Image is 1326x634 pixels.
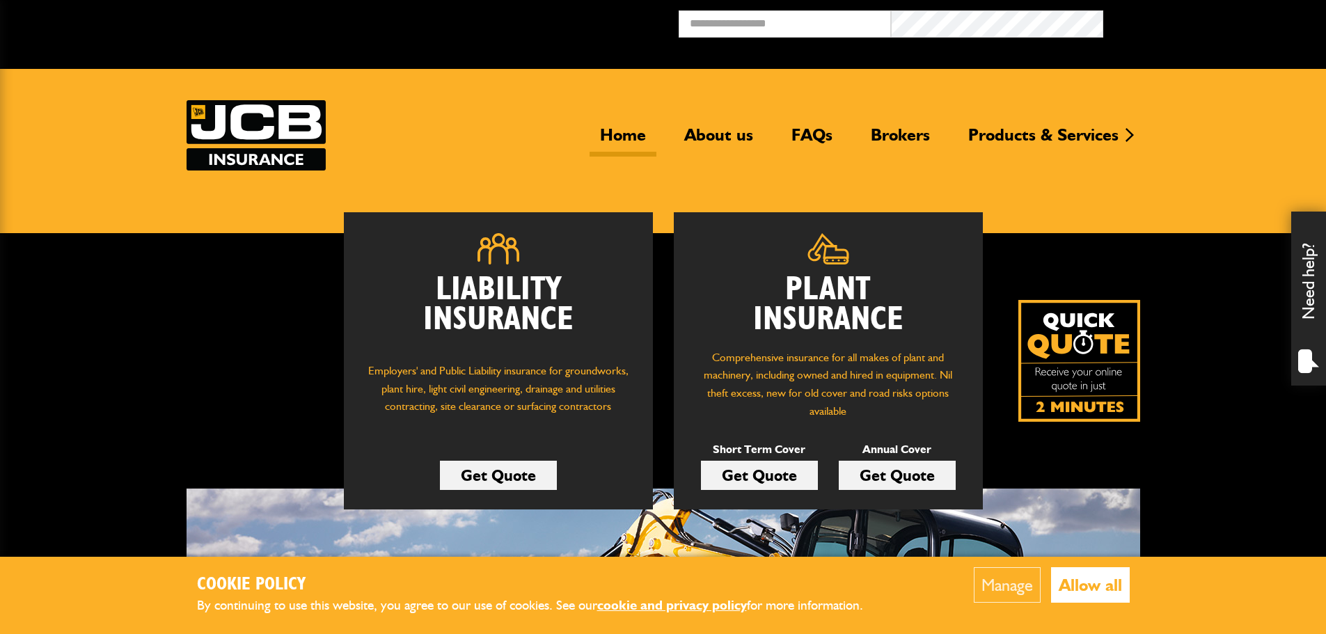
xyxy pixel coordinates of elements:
p: Employers' and Public Liability insurance for groundworks, plant hire, light civil engineering, d... [365,362,632,429]
a: Brokers [860,125,940,157]
h2: Cookie Policy [197,574,886,596]
a: Get Quote [839,461,956,490]
a: cookie and privacy policy [597,597,747,613]
a: About us [674,125,764,157]
a: JCB Insurance Services [187,100,326,171]
img: JCB Insurance Services logo [187,100,326,171]
h2: Liability Insurance [365,275,632,349]
a: Get your insurance quote isn just 2-minutes [1018,300,1140,422]
img: Quick Quote [1018,300,1140,422]
p: Short Term Cover [701,441,818,459]
a: Home [590,125,656,157]
p: By continuing to use this website, you agree to our use of cookies. See our for more information. [197,595,886,617]
a: Products & Services [958,125,1129,157]
h2: Plant Insurance [695,275,962,335]
a: Get Quote [440,461,557,490]
p: Annual Cover [839,441,956,459]
a: FAQs [781,125,843,157]
p: Comprehensive insurance for all makes of plant and machinery, including owned and hired in equipm... [695,349,962,420]
a: Get Quote [701,461,818,490]
button: Allow all [1051,567,1130,603]
button: Manage [974,567,1041,603]
button: Broker Login [1103,10,1316,32]
div: Need help? [1291,212,1326,386]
